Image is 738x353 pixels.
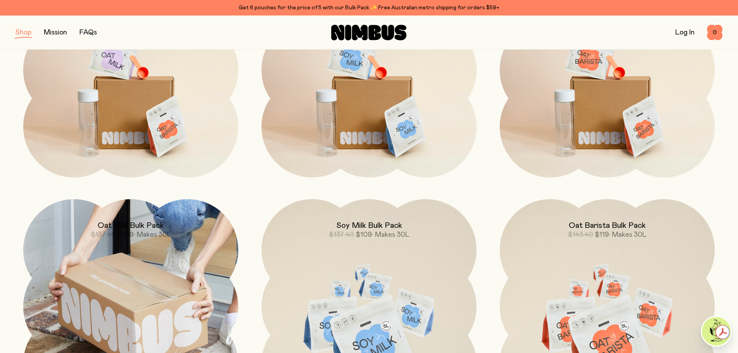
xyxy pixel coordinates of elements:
[356,231,372,238] span: $109
[98,221,164,230] h2: Oat Milk Bulk Pack
[91,231,116,238] span: $137.40
[568,231,593,238] span: $143.40
[569,221,646,230] h2: Oat Barista Bulk Pack
[336,221,402,230] h2: Soy Milk Bulk Pack
[595,231,609,238] span: $119
[44,29,67,36] a: Mission
[79,29,97,36] a: FAQs
[702,317,731,346] img: agent
[675,29,695,36] a: Log In
[134,231,171,238] span: • Makes 30L
[707,25,723,40] button: 0
[15,3,723,12] div: Get 6 pouches for the price of 5 with our Bulk Pack ✨ Free Australian metro shipping for orders $59+
[609,231,647,238] span: • Makes 30L
[372,231,409,238] span: • Makes 30L
[329,231,354,238] span: $137.40
[117,231,134,238] span: $109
